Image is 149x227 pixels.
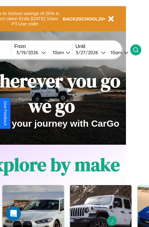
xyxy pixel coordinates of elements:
div: 3 / 27 / 2026 [76,50,101,55]
button: 3/19/2026 [14,49,48,56]
button: 10am [48,49,72,56]
b: BACK2SCHOOL20 [63,16,104,21]
div: Give Feedback [3,101,7,126]
div: Open Intercom Messenger [6,206,21,221]
button: 10am [106,49,130,56]
div: 3 / 19 / 2026 [16,50,41,55]
div: 10am [108,50,124,55]
div: 10am [49,50,66,55]
label: Until [76,44,130,49]
label: From [14,44,72,49]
